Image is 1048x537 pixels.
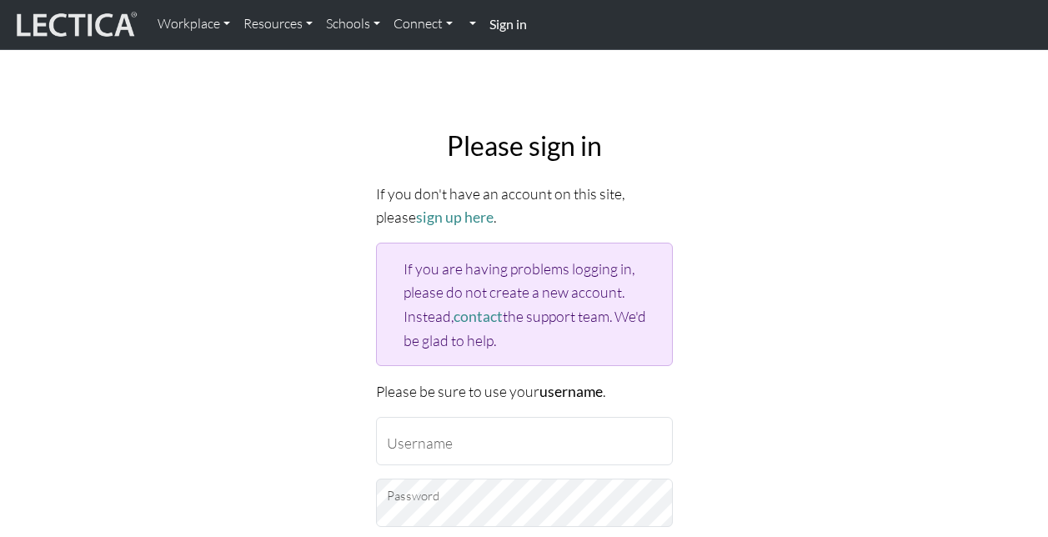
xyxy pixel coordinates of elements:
[376,243,673,366] div: If you are having problems logging in, please do not create a new account. Instead, the support t...
[539,383,603,400] strong: username
[151,7,237,42] a: Workplace
[454,308,503,325] a: contact
[483,7,534,43] a: Sign in
[13,9,138,41] img: lecticalive
[237,7,319,42] a: Resources
[387,7,459,42] a: Connect
[376,130,673,162] h2: Please sign in
[376,417,673,465] input: Username
[319,7,387,42] a: Schools
[376,379,673,404] p: Please be sure to use your .
[376,182,673,229] p: If you don't have an account on this site, please .
[489,16,527,32] strong: Sign in
[416,208,494,226] a: sign up here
